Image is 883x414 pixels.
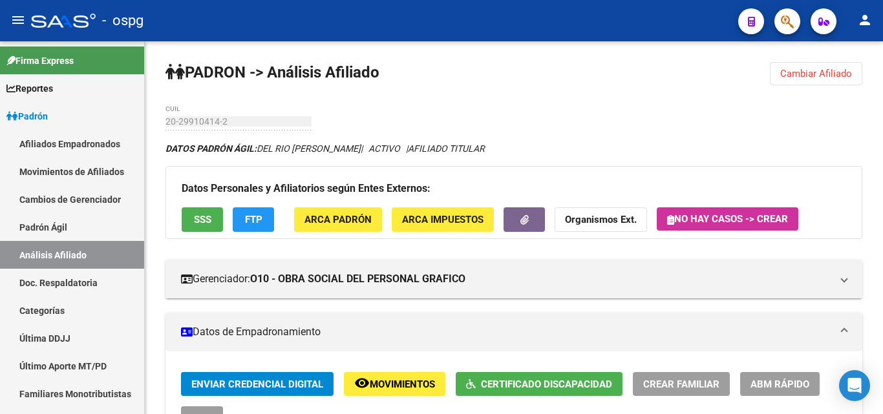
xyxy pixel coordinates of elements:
[165,143,485,154] i: | ACTIVO |
[839,370,870,401] div: Open Intercom Messenger
[392,207,494,231] button: ARCA Impuestos
[102,6,144,35] span: - ospg
[191,378,323,390] span: Enviar Credencial Digital
[10,12,26,28] mat-icon: menu
[481,378,612,390] span: Certificado Discapacidad
[6,109,48,123] span: Padrón
[165,143,257,154] strong: DATOS PADRÓN ÁGIL:
[6,81,53,96] span: Reportes
[165,313,862,351] mat-expansion-panel-header: Datos de Empadronamiento
[780,68,852,79] span: Cambiar Afiliado
[354,375,370,391] mat-icon: remove_red_eye
[770,62,862,85] button: Cambiar Afiliado
[740,372,820,396] button: ABM Rápido
[857,12,873,28] mat-icon: person
[456,372,622,396] button: Certificado Discapacidad
[165,260,862,298] mat-expansion-panel-header: Gerenciador:O10 - OBRA SOCIAL DEL PERSONAL GRAFICO
[194,214,211,226] span: SSS
[565,214,637,226] strong: Organismos Ext.
[181,272,831,286] mat-panel-title: Gerenciador:
[402,214,484,226] span: ARCA Impuestos
[181,372,334,396] button: Enviar Credencial Digital
[633,372,730,396] button: Crear Familiar
[294,207,382,231] button: ARCA Padrón
[344,372,445,396] button: Movimientos
[643,378,719,390] span: Crear Familiar
[408,143,485,154] span: AFILIADO TITULAR
[245,214,262,226] span: FTP
[250,272,465,286] strong: O10 - OBRA SOCIAL DEL PERSONAL GRAFICO
[181,325,831,339] mat-panel-title: Datos de Empadronamiento
[304,214,372,226] span: ARCA Padrón
[6,54,74,68] span: Firma Express
[182,207,223,231] button: SSS
[370,378,435,390] span: Movimientos
[657,207,798,231] button: No hay casos -> Crear
[165,63,379,81] strong: PADRON -> Análisis Afiliado
[750,378,809,390] span: ABM Rápido
[165,143,361,154] span: DEL RIO [PERSON_NAME]
[233,207,274,231] button: FTP
[182,180,846,198] h3: Datos Personales y Afiliatorios según Entes Externos:
[667,213,788,225] span: No hay casos -> Crear
[555,207,647,231] button: Organismos Ext.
